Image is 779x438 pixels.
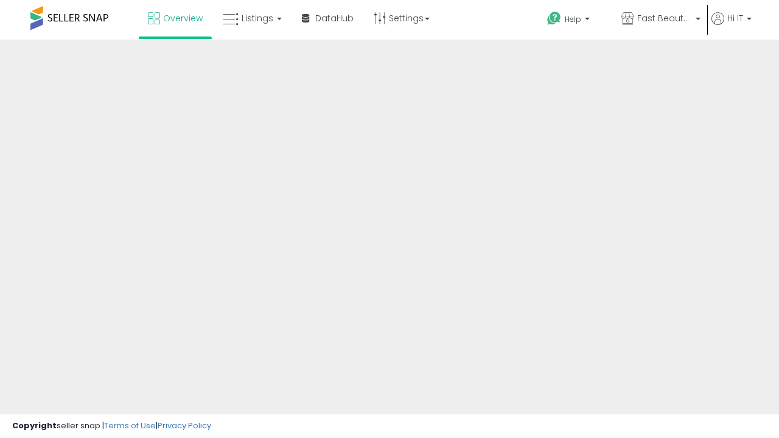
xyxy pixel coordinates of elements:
[12,420,211,432] div: seller snap | |
[242,12,273,24] span: Listings
[104,420,156,431] a: Terms of Use
[711,12,752,40] a: Hi IT
[727,12,743,24] span: Hi IT
[565,14,581,24] span: Help
[163,12,203,24] span: Overview
[637,12,692,24] span: Fast Beauty ([GEOGRAPHIC_DATA])
[315,12,354,24] span: DataHub
[12,420,57,431] strong: Copyright
[547,11,562,26] i: Get Help
[537,2,610,40] a: Help
[158,420,211,431] a: Privacy Policy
